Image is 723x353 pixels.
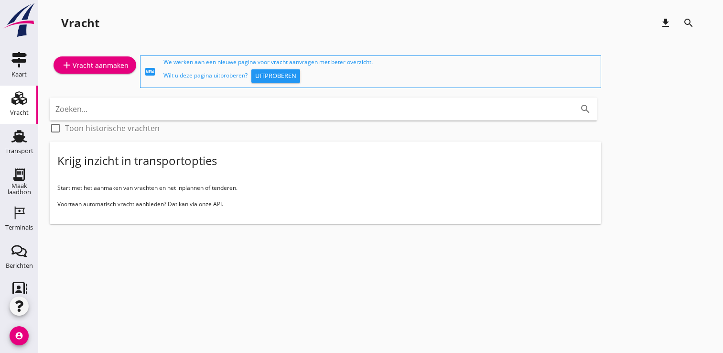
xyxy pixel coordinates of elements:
div: Vracht [61,15,99,31]
p: Voortaan automatisch vracht aanbieden? Dat kan via onze API. [57,200,594,209]
button: Uitproberen [251,69,300,83]
i: fiber_new [144,66,156,77]
div: Vracht aanmaken [61,59,129,71]
div: Kaart [11,71,27,77]
div: Terminals [5,224,33,231]
i: download [660,17,671,29]
div: Transport [5,148,33,154]
img: logo-small.a267ee39.svg [2,2,36,38]
p: Start met het aanmaken van vrachten en het inplannen of tenderen. [57,184,594,192]
i: search [580,103,591,115]
label: Toon historische vrachten [65,123,160,133]
div: Krijg inzicht in transportopties [57,153,217,168]
div: Uitproberen [255,71,296,81]
i: add [61,59,73,71]
a: Vracht aanmaken [54,56,136,74]
div: We werken aan een nieuwe pagina voor vracht aanvragen met beter overzicht. Wilt u deze pagina uit... [163,58,597,86]
i: search [683,17,694,29]
div: Berichten [6,263,33,269]
input: Zoeken... [55,101,564,117]
i: account_circle [10,326,29,345]
div: Vracht [10,110,29,116]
